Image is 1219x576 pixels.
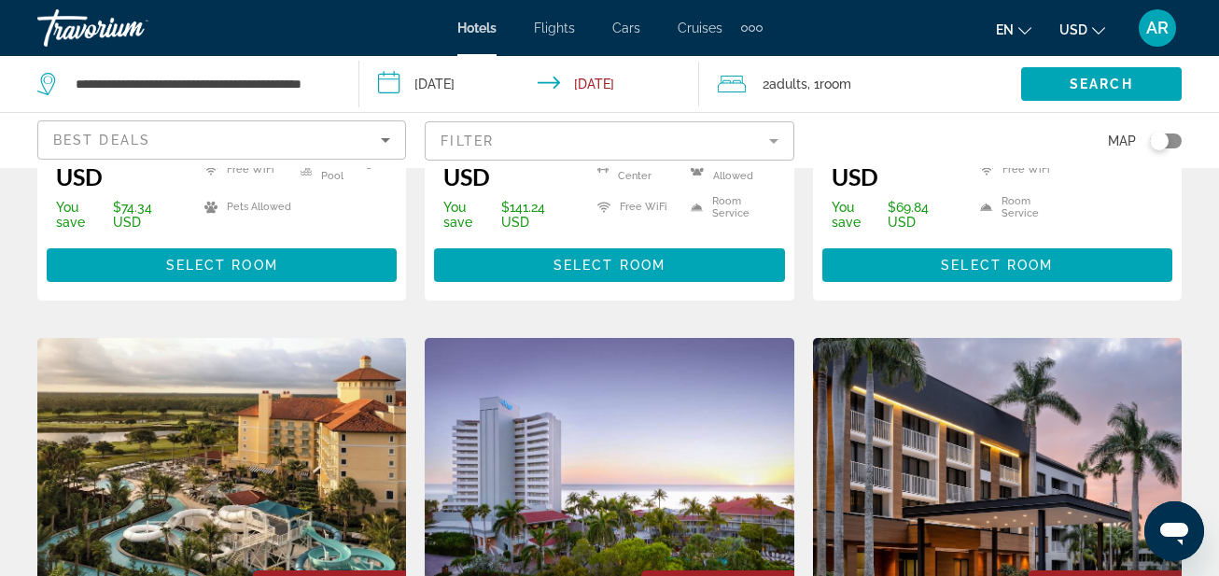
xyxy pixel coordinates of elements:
p: $69.84 USD [832,200,957,230]
li: Fitness Center [588,156,682,184]
button: Travelers: 2 adults, 0 children [699,56,1021,112]
button: Select Room [434,248,784,282]
span: Select Room [553,258,666,273]
li: Free WiFi [971,156,1067,184]
li: Free WiFi [588,193,682,221]
span: Adults [769,77,807,91]
a: Hotels [457,21,497,35]
span: You save [443,200,497,230]
button: Check-in date: Sep 26, 2025 Check-out date: Sep 28, 2025 [359,56,700,112]
li: Swimming Pool [291,156,387,184]
button: Search [1021,67,1182,101]
span: , 1 [807,71,851,97]
span: en [996,22,1014,37]
p: $141.24 USD [443,200,573,230]
button: Select Room [822,248,1172,282]
mat-select: Sort by [53,129,390,151]
p: $74.34 USD [56,200,181,230]
span: Select Room [166,258,278,273]
li: Pets Allowed [195,193,291,221]
li: Free WiFi [195,156,291,184]
span: Best Deals [53,133,150,148]
button: Toggle map [1136,133,1182,149]
a: Select Room [47,253,397,274]
li: Pets Allowed [681,156,776,184]
span: 2 [763,71,807,97]
iframe: Button to launch messaging window [1144,501,1204,561]
button: Select Room [47,248,397,282]
span: You save [832,200,884,230]
button: Change language [996,16,1031,43]
span: Room [820,77,851,91]
a: Select Room [822,253,1172,274]
span: Map [1108,128,1136,154]
span: Select Room [941,258,1053,273]
button: User Menu [1133,8,1182,48]
button: Change currency [1059,16,1105,43]
a: Cruises [678,21,722,35]
a: Flights [534,21,575,35]
span: AR [1146,19,1169,37]
a: Select Room [434,253,784,274]
li: Room Service [681,193,776,221]
button: Filter [425,120,793,162]
a: Travorium [37,4,224,52]
li: Room Service [971,193,1067,221]
span: Search [1070,77,1133,91]
a: Cars [612,21,640,35]
button: Extra navigation items [741,13,763,43]
span: USD [1059,22,1087,37]
span: You save [56,200,108,230]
